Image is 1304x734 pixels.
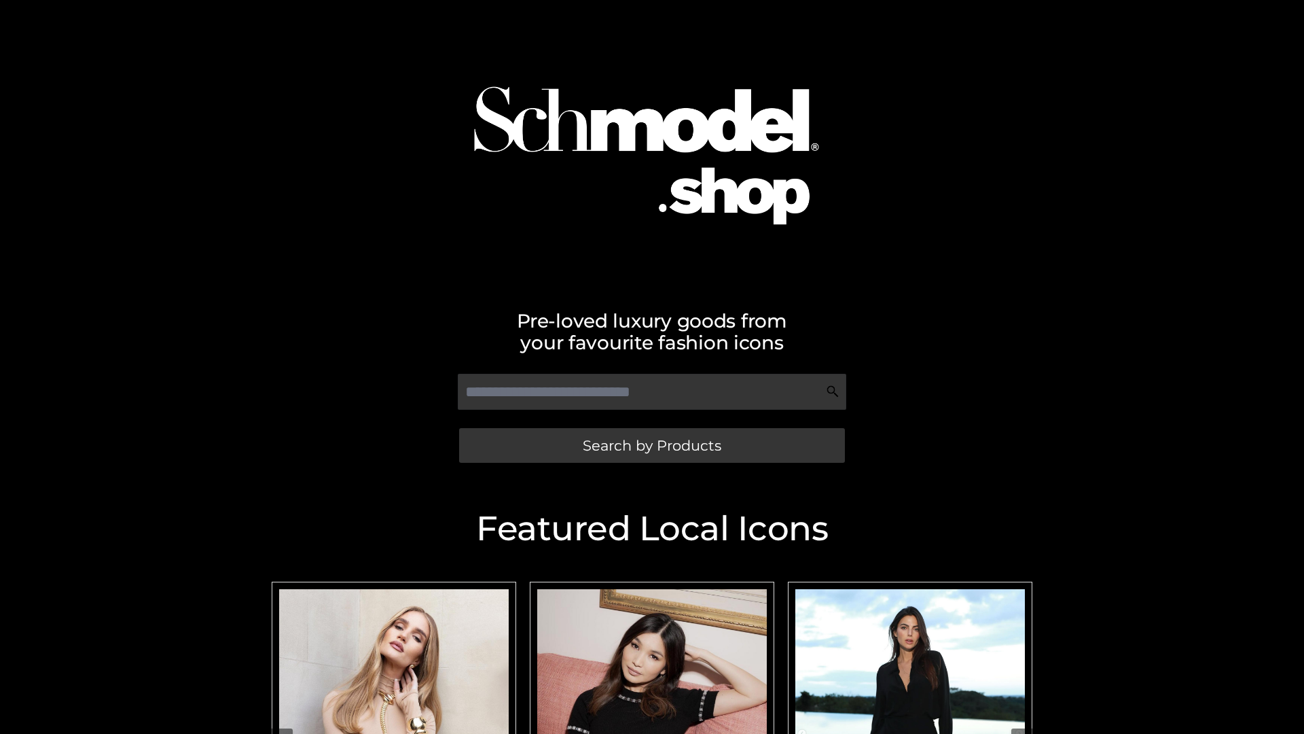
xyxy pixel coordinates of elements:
a: Search by Products [459,428,845,463]
span: Search by Products [583,438,721,453]
img: Search Icon [826,385,839,398]
h2: Pre-loved luxury goods from your favourite fashion icons [265,310,1039,353]
h2: Featured Local Icons​ [265,512,1039,546]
